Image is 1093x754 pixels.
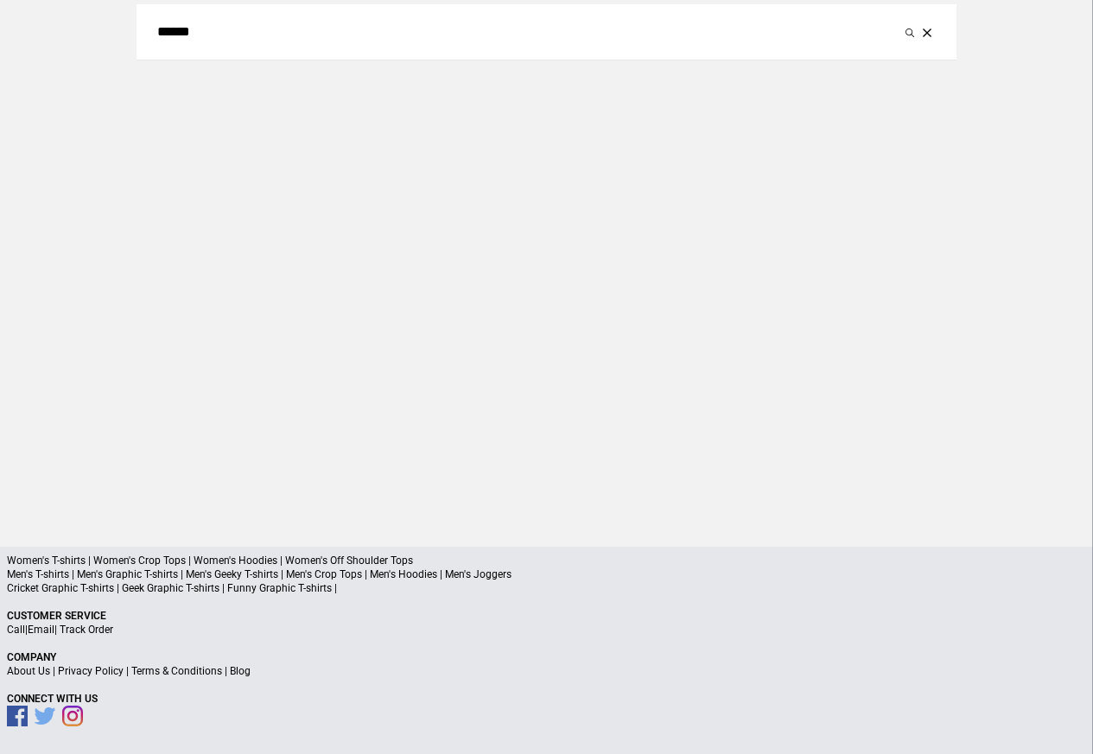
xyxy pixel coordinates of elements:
p: Cricket Graphic T-shirts | Geek Graphic T-shirts | Funny Graphic T-shirts | [7,581,1086,595]
button: Submit your search query. [901,22,918,42]
p: Connect With Us [7,692,1086,706]
p: | | | [7,664,1086,678]
p: Customer Service [7,609,1086,623]
p: Company [7,650,1086,664]
a: Privacy Policy [58,665,124,677]
p: Men's T-shirts | Men's Graphic T-shirts | Men's Geeky T-shirts | Men's Crop Tops | Men's Hoodies ... [7,567,1086,581]
p: | | [7,623,1086,637]
button: Clear the search query. [918,22,936,42]
a: Terms & Conditions [131,665,222,677]
a: Email [28,624,54,636]
a: About Us [7,665,50,677]
a: Track Order [60,624,113,636]
p: Women's T-shirts | Women's Crop Tops | Women's Hoodies | Women's Off Shoulder Tops [7,554,1086,567]
a: Blog [230,665,251,677]
a: Call [7,624,25,636]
